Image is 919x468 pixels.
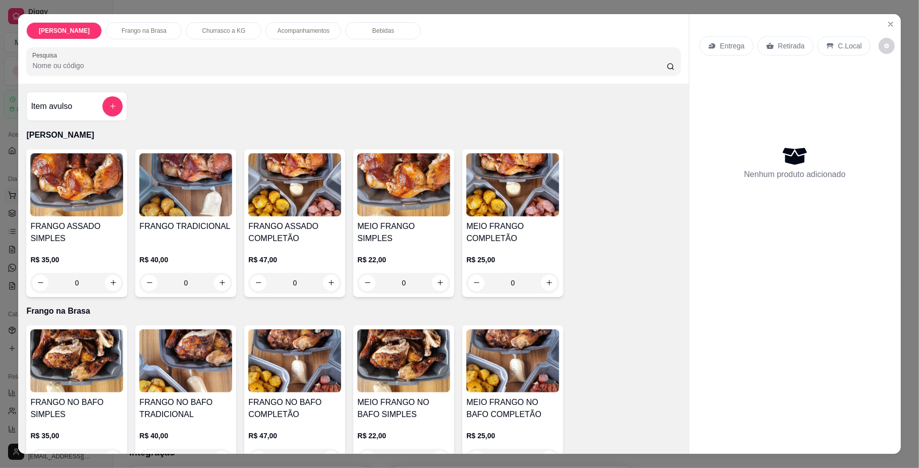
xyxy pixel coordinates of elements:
[202,27,245,35] p: Churrasco a KG
[357,220,450,245] h4: MEIO FRANGO SIMPLES
[778,41,805,51] p: Retirada
[30,220,123,245] h4: FRANGO ASSADO SIMPLES
[248,255,341,265] p: R$ 47,00
[466,220,559,245] h4: MEIO FRANGO COMPLETÃO
[32,51,61,60] label: Pesquisa
[30,255,123,265] p: R$ 35,00
[248,329,341,392] img: product-image
[139,396,232,421] h4: FRANGO NO BAFO TRADICIONAL
[30,153,123,216] img: product-image
[248,396,341,421] h4: FRANGO NO BAFO COMPLETÃO
[720,41,745,51] p: Entrega
[248,431,341,441] p: R$ 47,00
[39,27,90,35] p: [PERSON_NAME]
[466,329,559,392] img: product-image
[248,153,341,216] img: product-image
[357,153,450,216] img: product-image
[26,305,680,317] p: Frango na Brasa
[357,255,450,265] p: R$ 22,00
[139,431,232,441] p: R$ 40,00
[466,255,559,265] p: R$ 25,00
[466,153,559,216] img: product-image
[139,255,232,265] p: R$ 40,00
[32,61,666,71] input: Pesquisa
[357,329,450,392] img: product-image
[102,96,123,116] button: add-separate-item
[466,431,559,441] p: R$ 25,00
[879,38,895,54] button: decrease-product-quantity
[31,100,72,112] h4: Item avulso
[139,220,232,232] h4: FRANGO TRADICIONAL
[357,396,450,421] h4: MEIO FRANGO NO BAFO SIMPLES
[372,27,394,35] p: Bebidas
[744,168,846,181] p: Nenhum produto adicionado
[838,41,862,51] p: C.Local
[278,27,330,35] p: Acompanhamentos
[30,396,123,421] h4: FRANGO NO BAFO SIMPLES
[26,129,680,141] p: [PERSON_NAME]
[139,329,232,392] img: product-image
[139,153,232,216] img: product-image
[30,329,123,392] img: product-image
[357,431,450,441] p: R$ 22,00
[466,396,559,421] h4: MEIO FRANGO NO BAFO COMPLETÃO
[30,431,123,441] p: R$ 35,00
[122,27,167,35] p: Frango na Brasa
[883,16,899,32] button: Close
[248,220,341,245] h4: FRANGO ASSADO COMPLETÃO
